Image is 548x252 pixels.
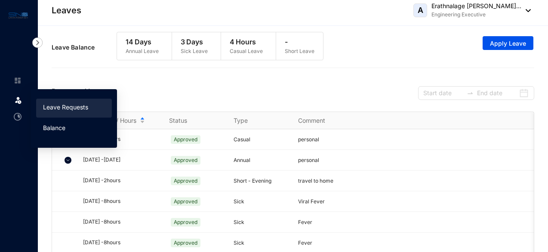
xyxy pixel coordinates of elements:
[171,177,200,185] span: Approved
[483,36,533,50] button: Apply Leave
[467,90,474,96] span: to
[288,112,352,129] th: Comment
[431,10,521,19] p: Engineering Executive
[14,113,22,121] img: time-attendance-unselected.8aad090b53826881fffb.svg
[171,218,200,227] span: Approved
[298,157,319,163] span: personal
[126,47,159,56] p: Annual Leave
[52,4,81,16] p: Leaves
[234,135,288,144] p: Casual
[171,135,200,144] span: Approved
[126,37,159,47] p: 14 Days
[43,103,88,111] a: Leave Requests
[234,239,288,247] p: Sick
[230,47,263,56] p: Casual Leave
[234,177,288,185] p: Short - Evening
[171,197,200,206] span: Approved
[298,177,333,184] span: travel to home
[230,37,263,47] p: 4 Hours
[234,156,288,165] p: Annual
[298,198,325,205] span: Viral Fever
[181,37,208,47] p: 3 Days
[83,239,159,247] div: [DATE] - 8 hours
[159,112,223,129] th: Status
[181,47,208,56] p: Sick Leave
[431,2,521,10] p: Erathnalage [PERSON_NAME]...
[52,86,108,100] p: Requested Leave
[7,108,28,125] li: Time Attendance
[171,156,200,165] span: Approved
[43,124,65,131] a: Balance
[83,177,159,185] div: [DATE] - 2 hours
[14,96,22,104] img: leave.99b8a76c7fa76a53782d.svg
[65,157,71,164] img: chevron-down.5dccb45ca3e6429452e9960b4a33955c.svg
[9,10,28,20] img: logo
[83,135,159,143] div: [DATE] - 8 hours
[52,43,117,52] p: Leave Balance
[32,37,43,48] img: nav-icon-right.af6afadce00d159da59955279c43614e.svg
[298,240,312,246] span: Fever
[521,9,531,12] img: dropdown-black.8e83cc76930a90b1a4fdb6d089b7bf3a.svg
[83,218,159,226] div: [DATE] - 8 hours
[83,197,159,205] div: [DATE] - 8 hours
[171,239,200,247] span: Approved
[423,88,463,98] input: Start date
[223,112,288,129] th: Type
[490,39,526,48] span: Apply Leave
[14,77,22,84] img: home-unselected.a29eae3204392db15eaf.svg
[7,72,28,89] li: Home
[467,90,474,96] span: swap-right
[285,37,314,47] p: -
[234,218,288,227] p: Sick
[234,197,288,206] p: Sick
[83,156,159,164] div: [DATE] - [DATE]
[298,219,312,225] span: Fever
[298,136,319,143] span: personal
[285,47,314,56] p: Short Leave
[418,6,423,14] span: A
[477,88,517,98] input: End date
